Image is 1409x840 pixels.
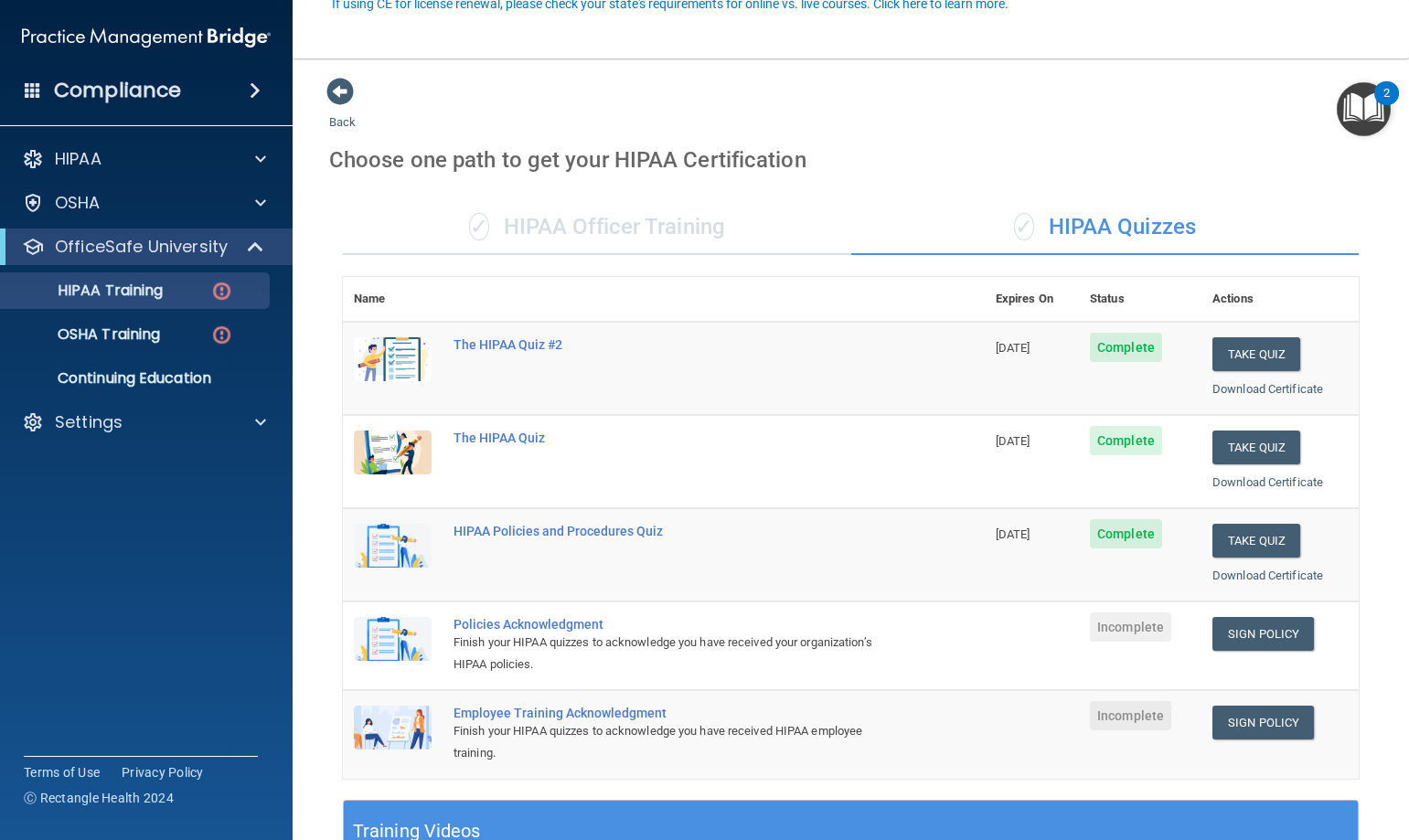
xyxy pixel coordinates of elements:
[1079,277,1201,322] th: Status
[24,789,174,807] span: Ⓒ Rectangle Health 2024
[1212,706,1314,739] a: Sign Policy
[1212,524,1300,558] button: Take Quiz
[454,431,893,445] div: The HIPAA Quiz
[454,720,893,764] div: Finish your HIPAA quizzes to acknowledge you have received HIPAA employee training.
[454,337,893,352] div: The HIPAA Quiz #2
[22,19,271,56] img: PMB logo
[996,434,1030,448] span: [DATE]
[329,133,1372,186] div: Choose one path to get your HIPAA Certification
[22,148,266,170] a: HIPAA
[122,763,204,782] a: Privacy Policy
[1212,617,1314,651] a: Sign Policy
[1212,475,1323,489] a: Download Certificate
[12,369,262,388] p: Continuing Education
[55,148,101,170] p: HIPAA
[329,93,356,129] a: Back
[343,200,851,255] div: HIPAA Officer Training
[1212,337,1300,371] button: Take Quiz
[454,706,893,720] div: Employee Training Acknowledgment
[454,617,893,632] div: Policies Acknowledgment
[985,277,1079,322] th: Expires On
[469,213,489,240] span: ✓
[343,277,443,322] th: Name
[22,236,265,258] a: OfficeSafe University
[55,236,228,258] p: OfficeSafe University
[55,192,101,214] p: OSHA
[22,192,266,214] a: OSHA
[1090,426,1162,455] span: Complete
[1090,612,1171,642] span: Incomplete
[22,411,266,433] a: Settings
[996,341,1030,355] span: [DATE]
[1090,333,1162,362] span: Complete
[12,282,163,300] p: HIPAA Training
[210,324,233,346] img: danger-circle.6113f641.png
[1337,82,1391,136] button: Open Resource Center, 2 new notifications
[851,200,1360,255] div: HIPAA Quizzes
[12,325,160,344] p: OSHA Training
[1201,277,1359,322] th: Actions
[454,632,893,675] div: Finish your HIPAA quizzes to acknowledge you have received your organization’s HIPAA policies.
[996,527,1030,541] span: [DATE]
[1212,569,1323,582] a: Download Certificate
[1212,382,1323,396] a: Download Certificate
[1014,213,1034,240] span: ✓
[1090,701,1171,730] span: Incomplete
[1212,431,1300,464] button: Take Quiz
[454,524,893,538] div: HIPAA Policies and Procedures Quiz
[24,763,100,782] a: Terms of Use
[55,411,123,433] p: Settings
[54,78,181,103] h4: Compliance
[1318,714,1387,783] iframe: Drift Widget Chat Controller
[1090,519,1162,548] span: Complete
[1383,93,1390,117] div: 2
[210,280,233,303] img: danger-circle.6113f641.png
